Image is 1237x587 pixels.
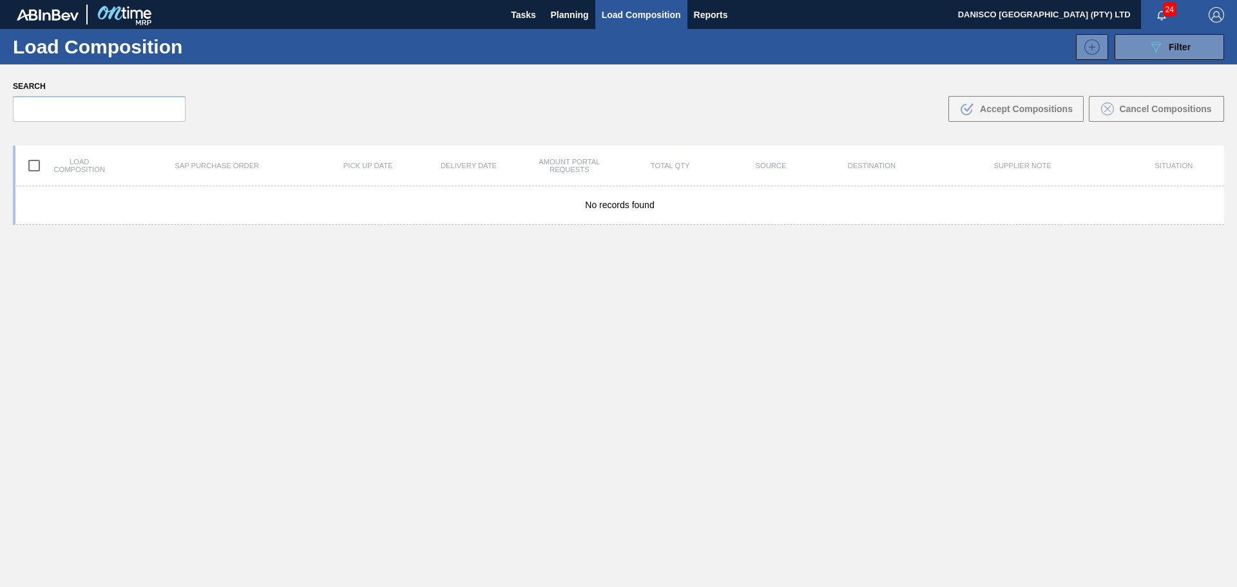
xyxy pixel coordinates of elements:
div: Supplier Note [922,162,1124,169]
div: Amount Portal Requests [519,158,620,173]
span: Accept Compositions [980,104,1073,114]
img: TNhmsLtSVTkK8tSr43FrP2fwEKptu5GPRR3wAAAABJRU5ErkJggg== [17,9,79,21]
div: Destination [821,162,922,169]
div: SAP Purchase Order [116,162,318,169]
button: Accept Compositions [948,96,1084,122]
span: Tasks [510,7,538,23]
button: Filter [1115,34,1224,60]
img: Logout [1209,7,1224,23]
div: Total Qty [620,162,720,169]
div: Load composition [15,152,116,179]
div: Situation [1124,162,1224,169]
span: Planning [551,7,589,23]
label: Search [13,77,186,96]
h1: Load Composition [13,39,225,54]
button: Notifications [1141,6,1182,24]
button: Cancel Compositions [1089,96,1224,122]
span: Reports [694,7,728,23]
div: Pick up Date [318,162,418,169]
span: Load Composition [602,7,681,23]
span: Filter [1169,42,1191,52]
span: Cancel Compositions [1119,104,1211,114]
span: 24 [1163,3,1176,17]
span: No records found [585,200,654,210]
div: Source [720,162,821,169]
div: New Load Composition [1069,34,1108,60]
div: Delivery Date [418,162,519,169]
